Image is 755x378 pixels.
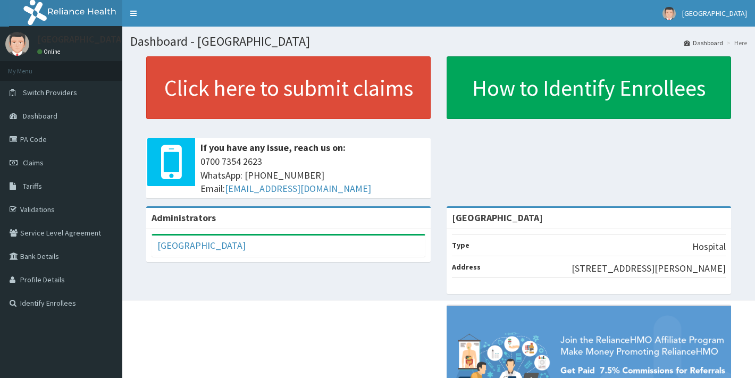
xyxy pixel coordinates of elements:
b: Type [452,240,469,250]
b: If you have any issue, reach us on: [200,141,346,154]
b: Address [452,262,481,272]
h1: Dashboard - [GEOGRAPHIC_DATA] [130,35,747,48]
span: [GEOGRAPHIC_DATA] [682,9,747,18]
b: Administrators [152,212,216,224]
p: [STREET_ADDRESS][PERSON_NAME] [572,262,726,275]
img: User Image [662,7,676,20]
span: Tariffs [23,181,42,191]
img: User Image [5,32,29,56]
span: Dashboard [23,111,57,121]
span: 0700 7354 2623 WhatsApp: [PHONE_NUMBER] Email: [200,155,425,196]
span: Claims [23,158,44,167]
a: [EMAIL_ADDRESS][DOMAIN_NAME] [225,182,371,195]
strong: [GEOGRAPHIC_DATA] [452,212,543,224]
a: Online [37,48,63,55]
p: [GEOGRAPHIC_DATA] [37,35,125,44]
a: Click here to submit claims [146,56,431,119]
a: How to Identify Enrollees [447,56,731,119]
a: [GEOGRAPHIC_DATA] [157,239,246,251]
a: Dashboard [684,38,723,47]
span: Switch Providers [23,88,77,97]
p: Hospital [692,240,726,254]
li: Here [724,38,747,47]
